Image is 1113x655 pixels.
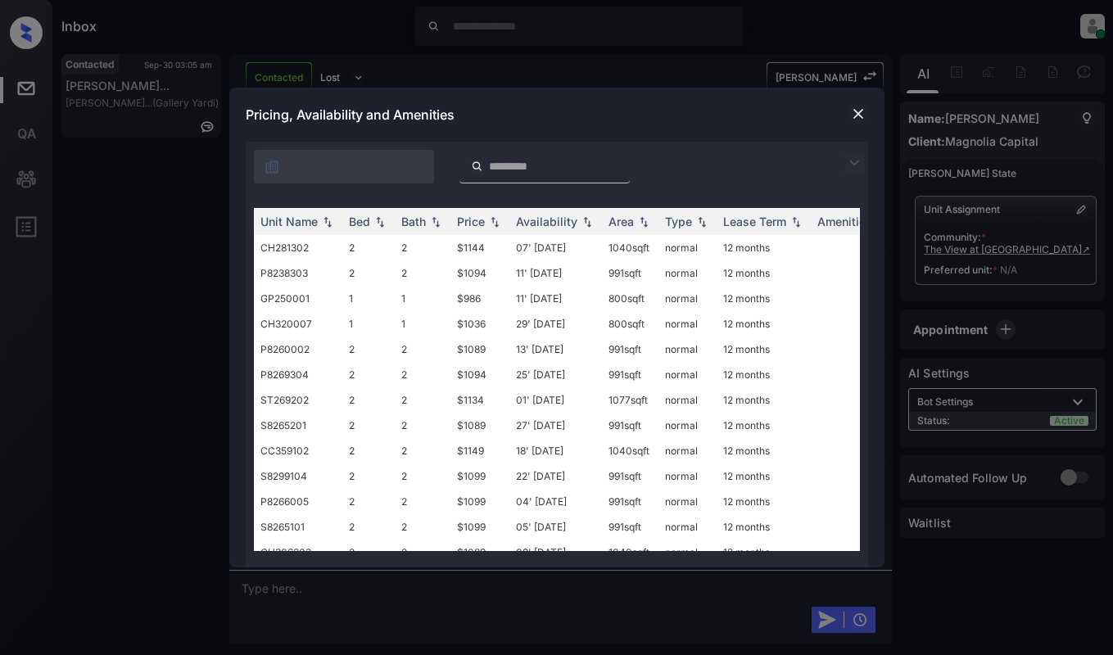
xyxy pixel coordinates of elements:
[349,215,370,228] div: Bed
[602,337,658,362] td: 991 sqft
[428,216,444,228] img: sorting
[665,215,692,228] div: Type
[342,286,395,311] td: 1
[342,413,395,438] td: 2
[602,514,658,540] td: 991 sqft
[658,337,717,362] td: normal
[254,235,342,260] td: CH281302
[850,106,866,122] img: close
[694,216,710,228] img: sorting
[254,463,342,489] td: S8299104
[486,216,503,228] img: sorting
[509,438,602,463] td: 18' [DATE]
[342,387,395,413] td: 2
[450,337,509,362] td: $1089
[372,216,388,228] img: sorting
[658,260,717,286] td: normal
[450,438,509,463] td: $1149
[450,260,509,286] td: $1094
[254,286,342,311] td: GP250001
[717,489,811,514] td: 12 months
[395,387,450,413] td: 2
[579,216,595,228] img: sorting
[395,260,450,286] td: 2
[395,438,450,463] td: 2
[254,438,342,463] td: CC359102
[254,489,342,514] td: P8266005
[602,286,658,311] td: 800 sqft
[509,260,602,286] td: 11' [DATE]
[450,286,509,311] td: $986
[319,216,336,228] img: sorting
[658,362,717,387] td: normal
[717,540,811,565] td: 12 months
[602,438,658,463] td: 1040 sqft
[658,311,717,337] td: normal
[717,438,811,463] td: 12 months
[342,540,395,565] td: 2
[509,387,602,413] td: 01' [DATE]
[260,215,318,228] div: Unit Name
[450,235,509,260] td: $1144
[509,540,602,565] td: 09' [DATE]
[254,260,342,286] td: P8238303
[229,88,885,142] div: Pricing, Availability and Amenities
[254,413,342,438] td: S8265201
[602,235,658,260] td: 1040 sqft
[717,337,811,362] td: 12 months
[717,413,811,438] td: 12 months
[457,215,485,228] div: Price
[342,463,395,489] td: 2
[342,489,395,514] td: 2
[395,463,450,489] td: 2
[602,540,658,565] td: 1040 sqft
[602,260,658,286] td: 991 sqft
[342,235,395,260] td: 2
[717,235,811,260] td: 12 months
[342,260,395,286] td: 2
[342,438,395,463] td: 2
[342,337,395,362] td: 2
[602,311,658,337] td: 800 sqft
[717,286,811,311] td: 12 months
[254,540,342,565] td: CH306203
[717,362,811,387] td: 12 months
[717,311,811,337] td: 12 months
[509,362,602,387] td: 25' [DATE]
[509,489,602,514] td: 04' [DATE]
[717,260,811,286] td: 12 months
[602,362,658,387] td: 991 sqft
[395,413,450,438] td: 2
[509,337,602,362] td: 13' [DATE]
[450,311,509,337] td: $1036
[254,337,342,362] td: P8260002
[450,387,509,413] td: $1134
[602,463,658,489] td: 991 sqft
[609,215,634,228] div: Area
[602,413,658,438] td: 991 sqft
[450,489,509,514] td: $1099
[401,215,426,228] div: Bath
[395,362,450,387] td: 2
[636,216,652,228] img: sorting
[450,413,509,438] td: $1089
[717,514,811,540] td: 12 months
[471,159,483,174] img: icon-zuma
[509,413,602,438] td: 27' [DATE]
[264,159,280,175] img: icon-zuma
[658,514,717,540] td: normal
[254,362,342,387] td: P8269304
[395,489,450,514] td: 2
[395,540,450,565] td: 2
[254,311,342,337] td: CH320007
[509,235,602,260] td: 07' [DATE]
[602,489,658,514] td: 991 sqft
[658,463,717,489] td: normal
[658,413,717,438] td: normal
[395,514,450,540] td: 2
[450,540,509,565] td: $1089
[658,235,717,260] td: normal
[450,463,509,489] td: $1099
[844,153,864,173] img: icon-zuma
[395,286,450,311] td: 1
